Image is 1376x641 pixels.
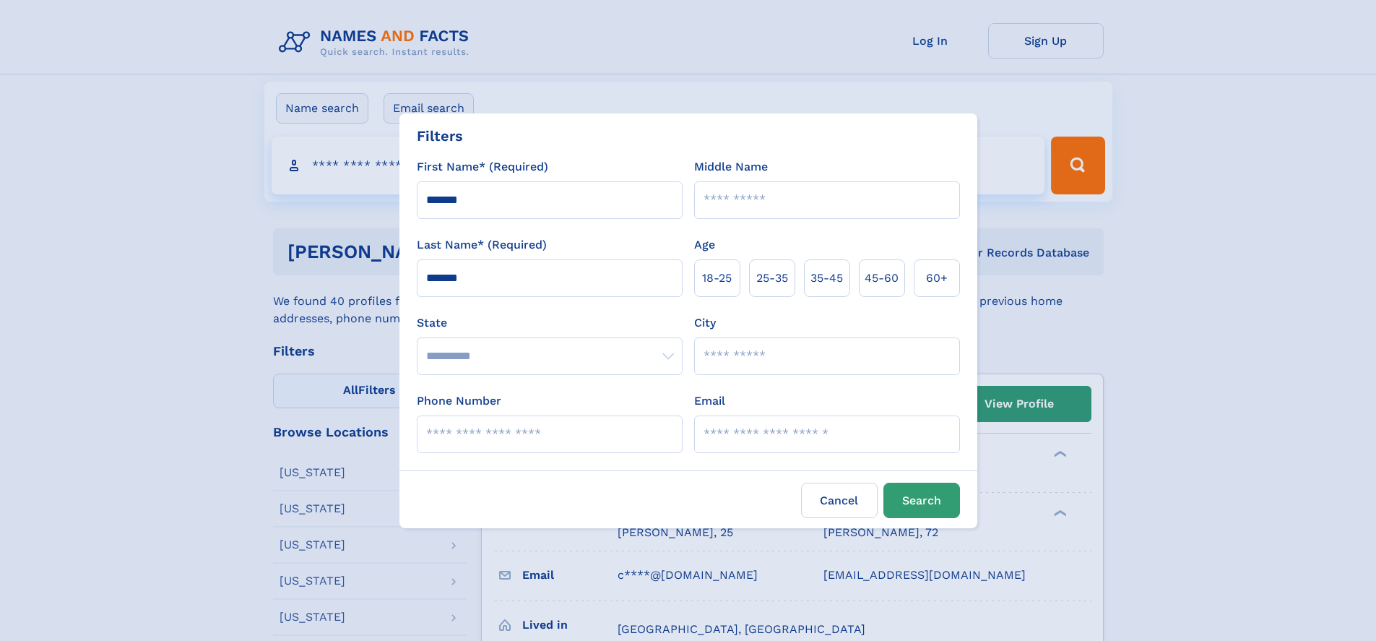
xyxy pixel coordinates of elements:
[417,158,548,176] label: First Name* (Required)
[417,392,501,410] label: Phone Number
[694,314,716,332] label: City
[756,270,788,287] span: 25‑35
[865,270,899,287] span: 45‑60
[810,270,843,287] span: 35‑45
[417,125,463,147] div: Filters
[694,236,715,254] label: Age
[694,158,768,176] label: Middle Name
[926,270,948,287] span: 60+
[417,236,547,254] label: Last Name* (Required)
[702,270,732,287] span: 18‑25
[694,392,725,410] label: Email
[801,483,878,518] label: Cancel
[417,314,683,332] label: State
[883,483,960,518] button: Search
